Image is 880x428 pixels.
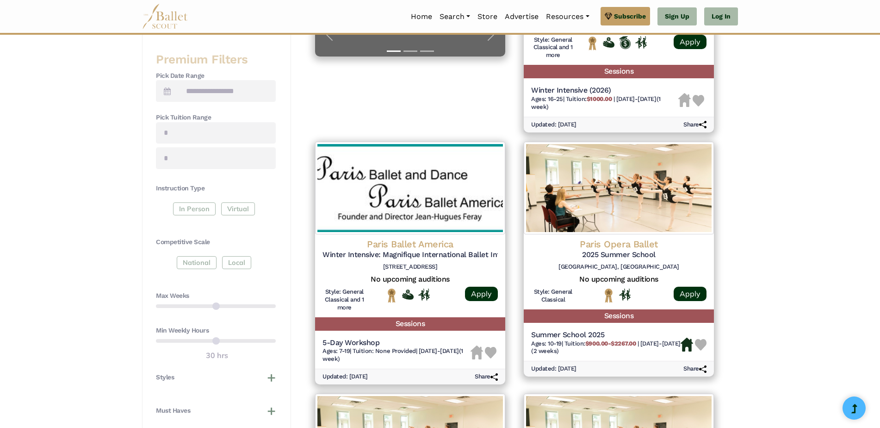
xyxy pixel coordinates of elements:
[156,52,276,68] h3: Premium Filters
[156,406,190,415] h4: Must Haves
[683,121,706,129] h6: Share
[564,340,638,347] span: Tuition:
[501,7,542,26] a: Advertise
[322,338,471,348] h5: 5-Day Workshop
[524,65,714,78] h5: Sessions
[531,340,562,347] span: Ages: 10-19
[322,288,366,312] h6: Style: General Classical and 1 more
[156,238,276,247] h4: Competitive Scale
[695,339,706,351] img: Heart
[531,340,681,355] span: [DATE]-[DATE] (2 weeks)
[156,406,276,415] button: Must Haves
[683,365,706,373] h6: Share
[531,340,681,356] h6: | |
[681,338,693,352] img: Housing Available
[531,121,576,129] h6: Updated: [DATE]
[531,263,706,271] h6: [GEOGRAPHIC_DATA], [GEOGRAPHIC_DATA]
[531,288,575,304] h6: Style: General Classical
[315,317,505,331] h5: Sessions
[418,289,430,301] img: In Person
[156,326,276,335] h4: Min Weekly Hours
[353,347,415,354] span: Tuition: None Provided
[587,36,598,50] img: National
[322,347,463,362] span: [DATE]-[DATE] (1 week)
[322,275,498,284] h5: No upcoming auditions
[674,35,706,49] a: Apply
[619,289,631,301] img: In Person
[531,275,706,284] h5: No upcoming auditions
[485,347,496,359] img: Heart
[619,36,631,49] img: Offers Scholarship
[471,346,483,359] img: Housing Unavailable
[531,36,575,60] h6: Style: General Classical and 1 more
[678,93,691,107] img: Housing Unavailable
[465,287,498,301] a: Apply
[542,7,593,26] a: Resources
[603,37,614,47] img: Offers Financial Aid
[156,71,276,81] h4: Pick Date Range
[156,373,174,382] h4: Styles
[566,95,614,102] span: Tuition:
[674,287,706,301] a: Apply
[322,263,498,271] h6: [STREET_ADDRESS]
[475,373,498,381] h6: Share
[387,46,401,57] button: Slide 1
[322,373,368,381] h6: Updated: [DATE]
[603,288,614,302] img: National
[657,7,697,26] a: Sign Up
[614,11,646,21] span: Subscribe
[322,347,471,363] h6: | |
[436,7,474,26] a: Search
[585,340,636,347] b: $900.00-$2267.00
[403,46,417,57] button: Slide 2
[156,184,276,193] h4: Instruction Type
[322,250,498,260] h5: Winter Intensive: Magnifique International Ballet Intensive
[635,36,647,48] img: In Person
[531,95,678,111] h6: | |
[605,11,612,21] img: gem.svg
[531,86,678,95] h5: Winter Intensive (2026)
[386,288,397,302] img: National
[474,7,501,26] a: Store
[531,95,563,102] span: Ages: 16-25
[156,373,276,382] button: Styles
[531,95,661,110] span: [DATE]-[DATE] (1 week)
[531,365,576,373] h6: Updated: [DATE]
[601,7,650,25] a: Subscribe
[402,290,414,300] img: Offers Financial Aid
[315,142,505,234] img: Logo
[322,238,498,250] h4: Paris Ballet America
[156,291,276,301] h4: Max Weeks
[322,347,350,354] span: Ages: 7-19
[531,238,706,250] h4: Paris Opera Ballet
[693,95,704,107] img: Heart
[524,309,714,323] h5: Sessions
[704,7,738,26] a: Log In
[531,330,681,340] h5: Summer School 2025
[587,95,612,102] b: $1000.00
[420,46,434,57] button: Slide 3
[407,7,436,26] a: Home
[531,250,706,260] h5: 2025 Summer School
[156,113,276,122] h4: Pick Tuition Range
[524,142,714,234] img: Logo
[206,350,228,362] output: 30 hrs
